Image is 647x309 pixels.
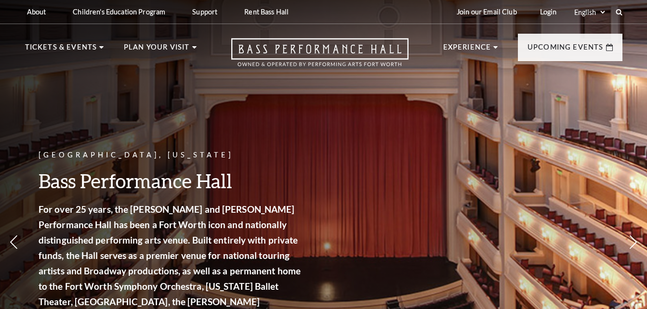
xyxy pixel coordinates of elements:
p: Upcoming Events [528,41,604,59]
select: Select: [572,8,607,17]
p: Tickets & Events [25,41,97,59]
p: Rent Bass Hall [244,8,289,16]
p: Plan Your Visit [124,41,190,59]
p: Support [192,8,217,16]
h3: Bass Performance Hall [39,168,304,193]
p: About [27,8,46,16]
p: Experience [443,41,491,59]
p: [GEOGRAPHIC_DATA], [US_STATE] [39,149,304,161]
p: Children's Education Program [73,8,165,16]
